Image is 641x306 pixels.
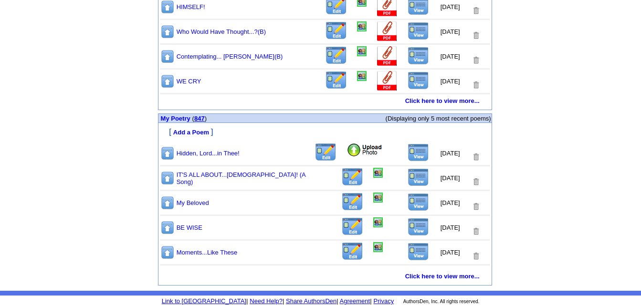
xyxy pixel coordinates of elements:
a: Privacy [374,297,394,305]
img: Removes this Title [472,177,480,186]
span: ( [192,115,194,122]
img: Move to top [160,245,175,260]
a: Agreement [340,297,370,305]
font: (Displaying only 5 most recent poems) [386,115,491,122]
img: shim.gif [159,267,162,271]
img: Edit this Title [341,217,364,236]
a: 847 [194,115,205,122]
font: AuthorsDen, Inc. All rights reserved. [403,299,480,304]
img: Add/Remove Photo [373,193,383,203]
img: Move to top [160,220,175,235]
img: Add/Remove Photo [357,21,367,31]
img: Edit this Title [325,21,347,40]
a: Need Help? [250,297,283,305]
img: Add/Remove Photo [357,71,367,81]
img: Edit this Title [315,143,337,162]
img: Move to top [160,74,175,89]
a: Who Would Have Thought...?(B) [177,28,266,35]
img: Add/Remove Photo [373,217,383,227]
img: View this Title [408,193,429,211]
img: Add/Remove Photo [357,46,367,56]
a: Contemplating... [PERSON_NAME](B) [177,53,283,60]
font: | [338,297,372,305]
font: [DATE] [441,3,460,10]
img: Removes this Title [472,153,480,162]
font: | [246,297,248,305]
img: Move to top [160,171,175,185]
font: ] [211,128,213,136]
a: IT'S ALL ABOUT...[DEMOGRAPHIC_DATA]! (A Song) [177,171,305,185]
a: Share AuthorsDen [286,297,336,305]
img: View this Title [408,168,429,186]
a: Link to [GEOGRAPHIC_DATA] [162,297,246,305]
img: Move to top [160,146,175,161]
img: Edit this Title [325,71,347,90]
img: Add Photo [347,143,383,157]
font: | [283,297,284,305]
img: Move to top [160,24,175,39]
a: Click here to view more... [405,273,480,280]
img: View this Title [408,71,429,90]
a: Moments...Like These [177,249,238,256]
font: [DATE] [441,78,460,85]
img: Edit this Title [341,193,364,211]
font: [DATE] [441,28,460,35]
img: View this Title [408,47,429,65]
img: Removes this Title [472,6,480,15]
img: Edit this Title [341,168,364,186]
font: Add a Poem [173,129,209,136]
font: [DATE] [441,199,460,206]
img: shim.gif [159,123,162,127]
img: shim.gif [159,137,162,141]
font: | [336,297,338,305]
img: shim.gif [323,110,326,113]
font: My Poetry [161,115,190,122]
img: View this Title [408,22,429,40]
a: Add a Poem [173,128,209,136]
a: Click here to view more... [405,97,480,104]
img: View this Title [408,143,429,162]
font: [DATE] [441,174,460,182]
img: shim.gif [323,286,326,289]
font: [ [169,128,171,136]
img: shim.gif [159,106,162,109]
img: Removes this Title [472,227,480,236]
img: Move to top [160,195,175,210]
a: My Poetry [161,114,190,122]
img: Add/Remove Photo [373,168,383,178]
a: WE CRY [177,78,201,85]
img: Add Attachment (PDF or .DOC) [376,21,398,42]
img: View this Title [408,243,429,261]
img: Add Attachment (PDF or .DOC) [376,71,398,92]
a: HIMSELF! [177,3,205,10]
font: [DATE] [441,224,460,231]
img: Removes this Title [472,31,480,40]
font: [DATE] [441,249,460,256]
img: Removes this Title [472,252,480,261]
img: Add/Remove Photo [373,242,383,252]
a: Hidden, Lord...in Thee! [177,150,240,157]
img: shim.gif [159,281,162,285]
img: Edit this Title [325,46,347,65]
img: Move to top [160,49,175,64]
img: Add Attachment (PDF or .DOC) [376,46,398,67]
a: My Beloved [177,199,209,206]
img: View this Title [408,218,429,236]
img: Removes this Title [472,81,480,90]
a: BE WISE [177,224,202,231]
span: ) [205,115,207,122]
font: [DATE] [441,150,460,157]
img: Edit this Title [341,242,364,261]
font: [DATE] [441,53,460,60]
img: Removes this Title [472,202,480,211]
img: Removes this Title [472,56,480,65]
